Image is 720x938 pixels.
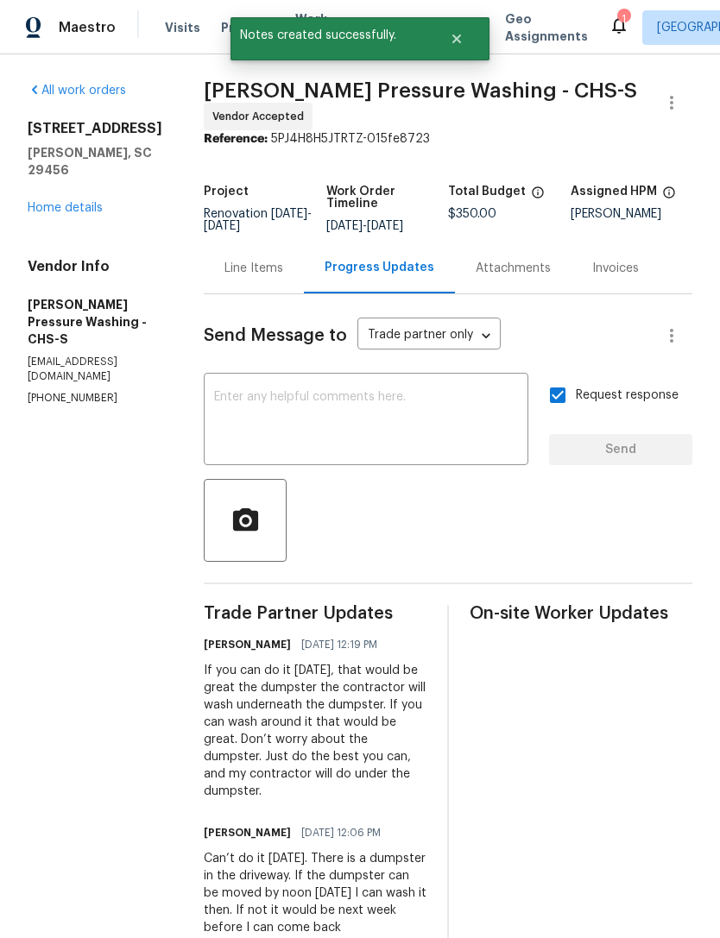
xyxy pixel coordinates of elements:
[165,19,200,36] span: Visits
[204,208,312,232] span: -
[204,186,249,198] h5: Project
[326,220,363,232] span: [DATE]
[428,22,485,56] button: Close
[231,17,428,54] span: Notes created successfully.
[662,186,676,208] span: The hpm assigned to this work order.
[204,824,291,841] h6: [PERSON_NAME]
[505,10,588,45] span: Geo Assignments
[224,260,283,277] div: Line Items
[28,355,162,384] p: [EMAIL_ADDRESS][DOMAIN_NAME]
[301,824,381,841] span: [DATE] 12:06 PM
[212,108,311,125] span: Vendor Accepted
[367,220,403,232] span: [DATE]
[325,259,434,276] div: Progress Updates
[204,208,312,232] span: Renovation
[204,605,426,622] span: Trade Partner Updates
[28,202,103,214] a: Home details
[28,120,162,137] h2: [STREET_ADDRESS]
[448,208,496,220] span: $350.00
[204,850,426,936] div: Can’t do it [DATE]. There is a dumpster in the driveway. If the dumpster can be moved by noon [DA...
[301,636,377,653] span: [DATE] 12:19 PM
[204,636,291,653] h6: [PERSON_NAME]
[531,186,545,208] span: The total cost of line items that have been proposed by Opendoor. This sum includes line items th...
[271,208,307,220] span: [DATE]
[576,387,679,405] span: Request response
[204,130,692,148] div: 5PJ4H8H5JTRTZ-015fe8723
[28,296,162,348] h5: [PERSON_NAME] Pressure Washing - CHS-S
[204,133,268,145] b: Reference:
[28,258,162,275] h4: Vendor Info
[28,391,162,406] p: [PHONE_NUMBER]
[28,144,162,179] h5: [PERSON_NAME], SC 29456
[617,10,629,28] div: 1
[204,327,347,344] span: Send Message to
[571,208,693,220] div: [PERSON_NAME]
[28,85,126,97] a: All work orders
[592,260,639,277] div: Invoices
[470,605,692,622] span: On-site Worker Updates
[476,260,551,277] div: Attachments
[448,186,526,198] h5: Total Budget
[59,19,116,36] span: Maestro
[326,186,449,210] h5: Work Order Timeline
[204,662,426,800] div: If you can do it [DATE], that would be great the dumpster the contractor will wash underneath the...
[571,186,657,198] h5: Assigned HPM
[326,220,403,232] span: -
[204,80,637,101] span: [PERSON_NAME] Pressure Washing - CHS-S
[221,19,275,36] span: Projects
[295,10,339,45] span: Work Orders
[204,220,240,232] span: [DATE]
[357,322,501,350] div: Trade partner only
